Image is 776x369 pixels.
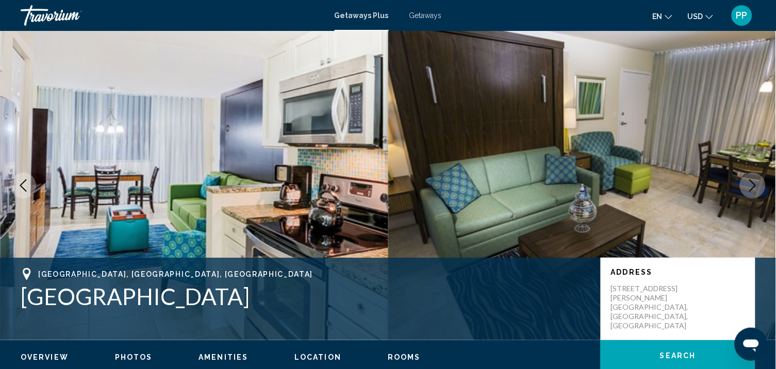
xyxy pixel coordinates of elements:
a: Getaways [409,11,442,20]
button: Change currency [688,9,713,24]
button: Change language [653,9,672,24]
span: en [653,12,663,21]
span: Rooms [388,353,421,361]
button: Previous image [10,173,36,198]
p: [STREET_ADDRESS][PERSON_NAME] [GEOGRAPHIC_DATA], [GEOGRAPHIC_DATA], [GEOGRAPHIC_DATA] [611,284,694,330]
p: Address [611,268,745,276]
button: Photos [115,353,153,362]
button: Location [294,353,341,362]
span: [GEOGRAPHIC_DATA], [GEOGRAPHIC_DATA], [GEOGRAPHIC_DATA] [38,270,313,278]
span: Amenities [199,353,248,361]
button: Overview [21,353,69,362]
span: Overview [21,353,69,361]
a: Getaways Plus [335,11,389,20]
iframe: Button to launch messaging window [735,328,768,361]
span: USD [688,12,703,21]
a: Travorium [21,5,324,26]
button: Rooms [388,353,421,362]
button: User Menu [729,5,755,26]
h1: [GEOGRAPHIC_DATA] [21,283,590,310]
span: Photos [115,353,153,361]
span: Search [660,352,696,360]
span: Location [294,353,341,361]
span: PP [736,10,748,21]
button: Amenities [199,353,248,362]
button: Next image [740,173,766,198]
